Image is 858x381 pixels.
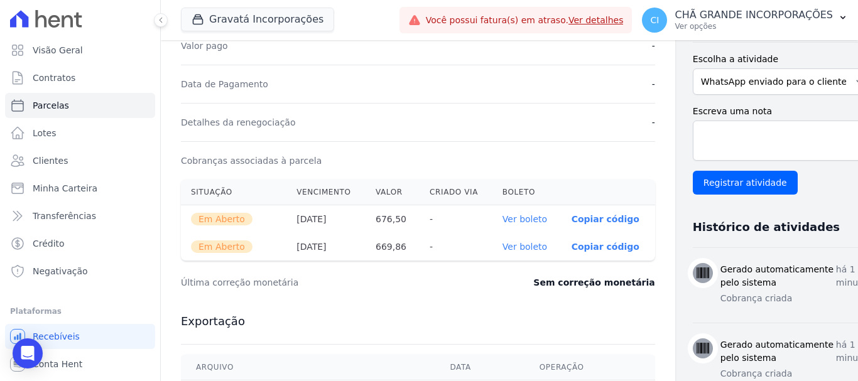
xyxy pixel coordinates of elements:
[33,182,97,195] span: Minha Carteira
[5,176,155,201] a: Minha Carteira
[191,213,253,225] span: Em Aberto
[33,99,69,112] span: Parcelas
[366,180,420,205] th: Valor
[5,65,155,90] a: Contratos
[33,265,88,277] span: Negativação
[5,121,155,146] a: Lotes
[286,180,366,205] th: Vencimento
[426,14,624,27] span: Você possui fatura(s) em atraso.
[33,237,65,250] span: Crédito
[191,240,253,253] span: Em Aberto
[181,40,228,52] dt: Valor pago
[181,78,268,90] dt: Data de Pagamento
[5,93,155,118] a: Parcelas
[572,214,639,224] button: Copiar código
[286,233,366,260] th: [DATE]
[632,3,858,38] button: CI CHÃ GRANDE INCORPORAÇÕES Ver opções
[5,148,155,173] a: Clientes
[181,314,655,329] h3: Exportação
[181,8,334,31] button: Gravatá Incorporações
[502,214,547,224] a: Ver boleto
[652,78,655,90] dd: -
[5,324,155,349] a: Recebíveis
[420,233,492,260] th: -
[675,9,833,21] p: CHÃ GRANDE INCORPORAÇÕES
[33,127,57,139] span: Lotes
[366,205,420,233] th: 676,50
[420,205,492,233] th: -
[502,242,547,252] a: Ver boleto
[720,338,836,365] h3: Gerado automaticamente pelo sistema
[33,154,68,167] span: Clientes
[366,233,420,260] th: 669,86
[572,242,639,252] button: Copiar código
[286,205,366,233] th: [DATE]
[492,180,562,205] th: Boleto
[720,263,836,289] h3: Gerado automaticamente pelo sistema
[33,72,75,84] span: Contratos
[181,154,322,167] dt: Cobranças associadas à parcela
[568,15,624,25] a: Ver detalhes
[420,180,492,205] th: Criado via
[181,180,286,205] th: Situação
[651,16,660,24] span: CI
[693,220,840,235] h3: Histórico de atividades
[652,40,655,52] dd: -
[5,259,155,284] a: Negativação
[33,358,82,370] span: Conta Hent
[10,304,150,319] div: Plataformas
[33,210,96,222] span: Transferências
[5,38,155,63] a: Visão Geral
[693,171,798,195] input: Registrar atividade
[524,355,655,380] th: Operação
[435,355,524,380] th: Data
[652,116,655,129] dd: -
[533,276,654,289] dd: Sem correção monetária
[33,330,80,343] span: Recebíveis
[33,44,83,56] span: Visão Geral
[5,351,155,377] a: Conta Hent
[13,338,43,368] div: Open Intercom Messenger
[181,276,461,289] dt: Última correção monetária
[5,203,155,228] a: Transferências
[675,21,833,31] p: Ver opções
[181,116,296,129] dt: Detalhes da renegociação
[5,231,155,256] a: Crédito
[181,355,435,380] th: Arquivo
